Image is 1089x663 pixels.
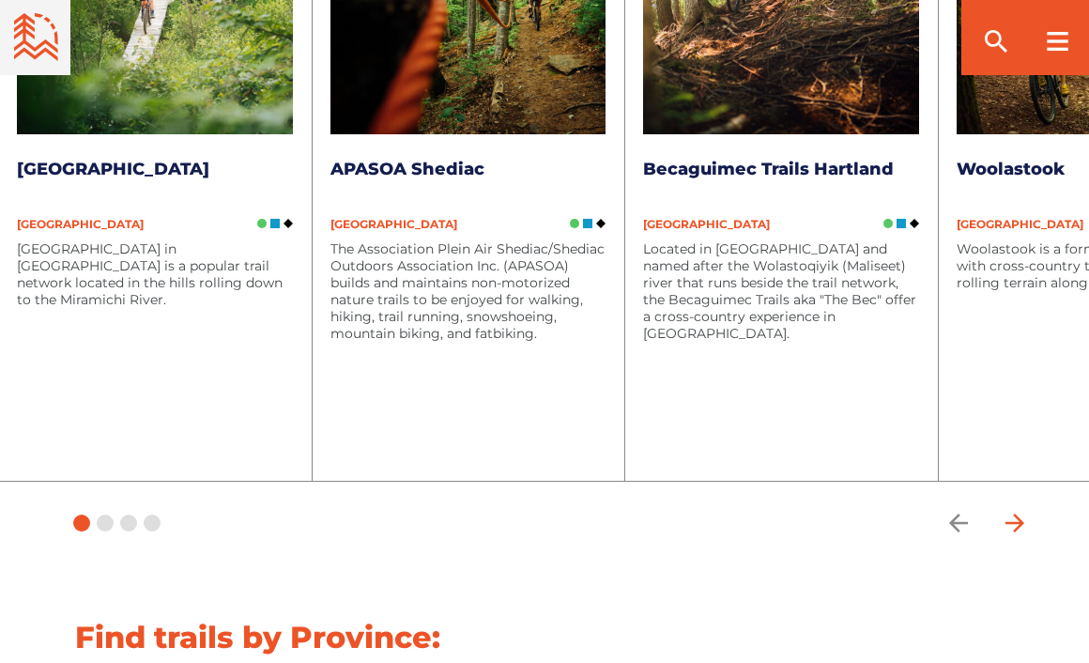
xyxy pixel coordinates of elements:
a: Becaguimec Trails Hartland [643,159,894,179]
span: [GEOGRAPHIC_DATA] [330,217,457,231]
p: The Association Plein Air Shediac/Shediac Outdoors Association Inc. (APASOA) builds and maintains... [330,240,606,342]
img: Blue Square [897,219,906,228]
img: Blue Square [270,219,280,228]
img: Black Diamond [910,219,919,228]
a: [GEOGRAPHIC_DATA] [17,159,209,179]
a: APASOA Shediac [330,159,484,179]
ion-icon: arrow forward [1001,509,1029,537]
a: Woolastook [957,159,1065,179]
img: Green Circle [257,219,267,228]
h2: Find trails by Province: [75,618,1014,657]
img: Green Circle [883,219,893,228]
img: Green Circle [570,219,579,228]
span: [GEOGRAPHIC_DATA] [957,217,1083,231]
ion-icon: arrow back [944,509,973,537]
ion-icon: search [981,26,1011,56]
p: Located in [GEOGRAPHIC_DATA] and named after the Wolastoqiyik (Maliseet) river that runs beside t... [643,240,919,342]
img: Black Diamond [596,219,606,228]
img: Blue Square [583,219,592,228]
p: [GEOGRAPHIC_DATA] in [GEOGRAPHIC_DATA] is a popular trail network located in the hills rolling do... [17,240,293,308]
span: [GEOGRAPHIC_DATA] [643,217,770,231]
img: Black Diamond [284,219,293,228]
span: [GEOGRAPHIC_DATA] [17,217,144,231]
